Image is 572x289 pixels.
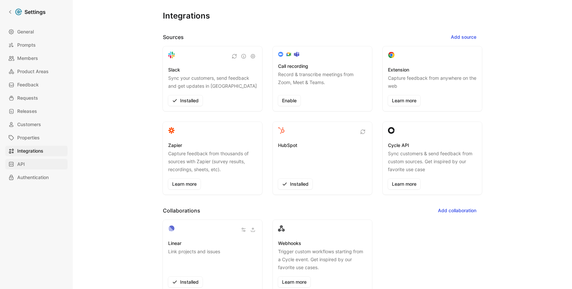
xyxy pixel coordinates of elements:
a: Releases [5,106,68,117]
a: Learn more [168,179,201,189]
h3: HubSpot [278,141,297,149]
span: Authentication [17,173,49,181]
a: Product Areas [5,66,68,77]
a: Prompts [5,40,68,50]
p: Capture feedback from anywhere on the web [388,74,477,90]
span: Prompts [17,41,36,49]
span: Installed [172,97,199,105]
a: Customers [5,119,68,130]
p: Trigger custom workflows starting from a Cycle event. Get inspired by our favorite use cases. [278,248,367,271]
span: Product Areas [17,68,49,75]
a: Feedback [5,79,68,90]
p: Link projects and issues [168,248,220,271]
span: Requests [17,94,38,102]
h3: Call recording [278,62,308,70]
span: Feedback [17,81,39,89]
h3: Linear [168,239,181,247]
a: Members [5,53,68,64]
p: Sync customers & send feedback from custom sources. Get inspired by our favorite use case [388,150,477,173]
h1: Integrations [163,11,210,21]
a: Learn more [388,179,420,189]
span: Add source [451,33,476,41]
span: Customers [17,120,41,128]
a: Authentication [5,172,68,183]
p: Record & transcribe meetings from Zoom, Meet & Teams. [278,71,367,90]
a: General [5,26,68,37]
a: Properties [5,132,68,143]
p: Sync your customers, send feedback and get updates in [GEOGRAPHIC_DATA] [168,74,257,90]
h3: Cycle API [388,141,409,149]
button: Add source [445,32,482,42]
span: Integrations [17,147,43,155]
p: Capture feedback from thousands of sources with Zapier (survey results, recordings, sheets, etc). [168,150,257,173]
h2: Collaborations [163,207,200,215]
button: Add collaboration [432,205,482,216]
a: Learn more [388,95,420,106]
span: Properties [17,134,40,142]
a: Learn more [278,277,310,287]
h3: Webhooks [278,239,301,247]
button: Installed [168,277,203,287]
span: Enable [282,97,297,105]
span: Installed [282,180,309,188]
button: Installed [168,95,203,106]
a: Settings [5,5,48,19]
h2: Sources [163,33,184,41]
h3: Zapier [168,141,182,149]
span: Members [17,54,38,62]
button: Enable [278,95,301,106]
a: Integrations [5,146,68,156]
button: Installed [278,179,312,189]
span: Add collaboration [438,207,476,215]
span: General [17,28,34,36]
span: API [17,160,25,168]
span: Releases [17,107,37,115]
span: Installed [172,278,199,286]
a: API [5,159,68,169]
a: Requests [5,93,68,103]
h3: Extension [388,66,409,74]
h1: Settings [24,8,46,16]
h3: Slack [168,66,180,74]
